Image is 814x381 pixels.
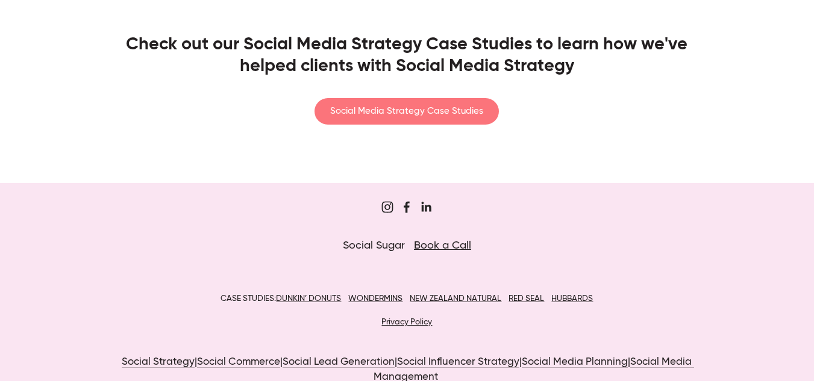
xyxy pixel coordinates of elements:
a: Social Influencer Strategy [397,357,519,368]
a: RED SEAL [509,294,544,303]
a: HUBBARDS [551,294,593,303]
a: Social Strategy [122,357,195,368]
a: Book a Call [414,240,471,251]
span: Check out our Social Media Strategy Case Studies to learn how we've helped clients with Social Me... [126,36,687,75]
a: NEW ZEALAND NATURAL [410,294,501,303]
a: WONDERMINS [348,294,402,303]
a: DUNKIN’ DONUTS [276,294,341,303]
a: Sugar Digi [401,201,413,213]
a: Social Commerce [197,357,280,368]
a: Sugar&Partners [381,201,393,213]
span: Social Sugar [343,240,405,251]
a: Privacy Policy [381,318,432,326]
a: Social Media Planning [522,357,628,368]
a: Social Media Strategy Case Studies [315,98,499,125]
a: Social Lead Generation [283,357,395,368]
a: Jordan Eley [420,201,432,213]
p: CASE STUDIES: [108,291,706,307]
